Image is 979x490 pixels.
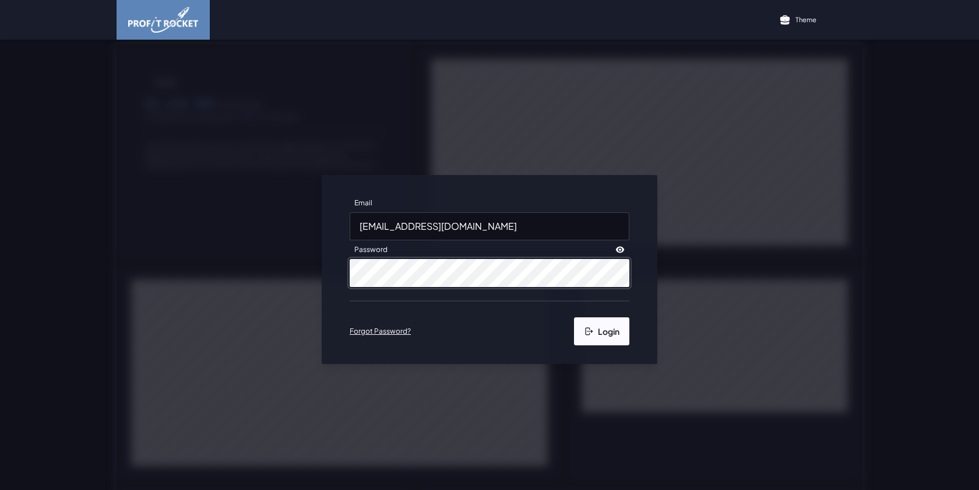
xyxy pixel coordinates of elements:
img: image [128,7,198,33]
label: Email [350,194,377,212]
button: Login [574,317,629,345]
p: Theme [795,15,816,24]
a: Forgot Password? [350,327,411,336]
label: Password [350,240,392,259]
